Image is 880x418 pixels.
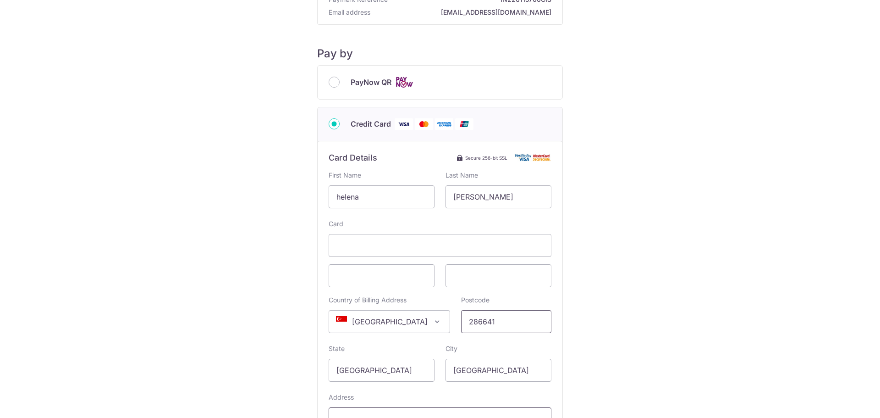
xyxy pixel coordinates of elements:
h6: Card Details [329,152,377,163]
label: First Name [329,171,361,180]
span: Secure 256-bit SSL [465,154,507,162]
label: Country of Billing Address [329,295,407,305]
span: Singapore [329,311,450,333]
span: Credit Card [351,118,391,129]
label: Last Name [445,171,478,180]
label: City [445,344,457,353]
iframe: Secure card expiration date input frame [336,270,427,281]
img: Mastercard [415,118,433,130]
div: Credit Card Visa Mastercard American Express Union Pay [329,118,551,130]
iframe: Secure card number input frame [336,240,544,251]
strong: [EMAIL_ADDRESS][DOMAIN_NAME] [374,8,551,17]
span: Singapore [329,310,450,333]
div: PayNow QR Cards logo [329,77,551,88]
img: American Express [435,118,453,130]
img: Visa [395,118,413,130]
img: Union Pay [455,118,473,130]
span: Email address [329,8,370,17]
label: Card [329,219,343,229]
h5: Pay by [317,47,563,61]
iframe: Secure card security code input frame [453,270,544,281]
img: Card secure [515,154,551,162]
label: State [329,344,345,353]
span: PayNow QR [351,77,391,88]
label: Postcode [461,295,489,305]
input: Example 123456 [461,310,551,333]
label: Address [329,393,354,402]
img: Cards logo [395,77,413,88]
